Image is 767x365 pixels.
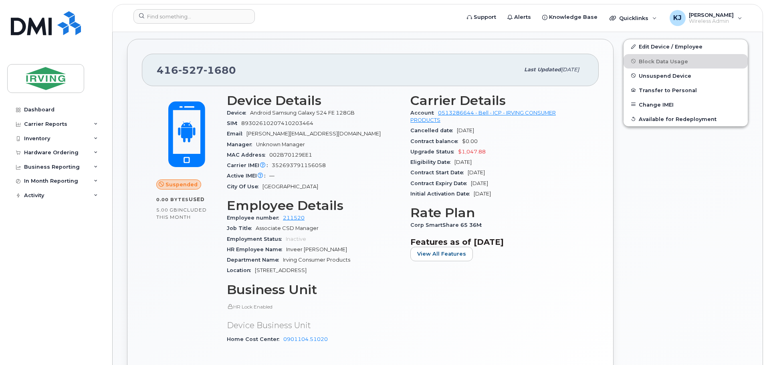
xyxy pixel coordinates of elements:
[227,162,272,168] span: Carrier IMEI
[283,215,305,221] a: 211520
[283,257,350,263] span: Irving Consumer Products
[410,247,473,261] button: View All Features
[462,138,478,144] span: $0.00
[410,159,454,165] span: Eligibility Date
[410,110,438,116] span: Account
[156,207,207,220] span: included this month
[619,15,648,21] span: Quicklinks
[561,67,579,73] span: [DATE]
[227,173,269,179] span: Active IMEI
[474,191,491,197] span: [DATE]
[639,116,717,122] span: Available for Redeployment
[689,12,734,18] span: [PERSON_NAME]
[250,110,355,116] span: Android Samsung Galaxy S24 FE 128GB
[624,54,748,69] button: Block Data Usage
[624,112,748,126] button: Available for Redeployment
[283,336,328,342] a: 0901104.51020
[537,9,603,25] a: Knowledge Base
[227,225,256,231] span: Job Title
[227,267,255,273] span: Location
[256,141,305,147] span: Unknown Manager
[417,250,466,258] span: View All Features
[410,93,584,108] h3: Carrier Details
[227,141,256,147] span: Manager
[227,282,401,297] h3: Business Unit
[227,236,286,242] span: Employment Status
[262,184,318,190] span: [GEOGRAPHIC_DATA]
[410,237,584,247] h3: Features as of [DATE]
[673,13,682,23] span: KJ
[664,10,748,26] div: Khalid Jabbar
[227,215,283,221] span: Employee number
[689,18,734,24] span: Wireless Admin
[227,336,283,342] span: Home Cost Center
[227,131,246,137] span: Email
[157,64,236,76] span: 416
[410,149,458,155] span: Upgrade Status
[255,267,307,273] span: [STREET_ADDRESS]
[286,236,306,242] span: Inactive
[227,120,241,126] span: SIM
[269,152,312,158] span: 002B70129EE1
[269,173,275,179] span: —
[461,9,502,25] a: Support
[468,169,485,175] span: [DATE]
[256,225,319,231] span: Associate CSD Manager
[458,149,486,155] span: $1,047.88
[624,97,748,112] button: Change IMEI
[624,39,748,54] a: Edit Device / Employee
[166,181,198,188] span: Suspended
[227,110,250,116] span: Device
[133,9,255,24] input: Find something...
[524,67,561,73] span: Last updated
[227,198,401,213] h3: Employee Details
[410,169,468,175] span: Contract Start Date
[246,131,381,137] span: [PERSON_NAME][EMAIL_ADDRESS][DOMAIN_NAME]
[156,197,189,202] span: 0.00 Bytes
[227,257,283,263] span: Department Name
[410,206,584,220] h3: Rate Plan
[410,127,457,133] span: Cancelled date
[410,191,474,197] span: Initial Activation Date
[454,159,472,165] span: [DATE]
[410,138,462,144] span: Contract balance
[502,9,537,25] a: Alerts
[178,64,204,76] span: 527
[227,152,269,158] span: MAC Address
[227,246,286,252] span: HR Employee Name
[241,120,313,126] span: 89302610207410203464
[227,93,401,108] h3: Device Details
[457,127,474,133] span: [DATE]
[227,303,401,310] p: HR Lock Enabled
[514,13,531,21] span: Alerts
[604,10,662,26] div: Quicklinks
[189,196,205,202] span: used
[471,180,488,186] span: [DATE]
[410,222,486,228] span: Corp SmartShare 65 36M
[624,69,748,83] button: Unsuspend Device
[410,110,556,123] a: 0513286644 - Bell - ICP - IRVING CONSUMER PRODUCTS
[410,180,471,186] span: Contract Expiry Date
[286,246,347,252] span: Inveer [PERSON_NAME]
[272,162,326,168] span: 352693791156058
[227,184,262,190] span: City Of Use
[474,13,496,21] span: Support
[624,83,748,97] button: Transfer to Personal
[156,207,178,213] span: 5.00 GB
[549,13,597,21] span: Knowledge Base
[204,64,236,76] span: 1680
[639,73,691,79] span: Unsuspend Device
[227,320,401,331] p: Device Business Unit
